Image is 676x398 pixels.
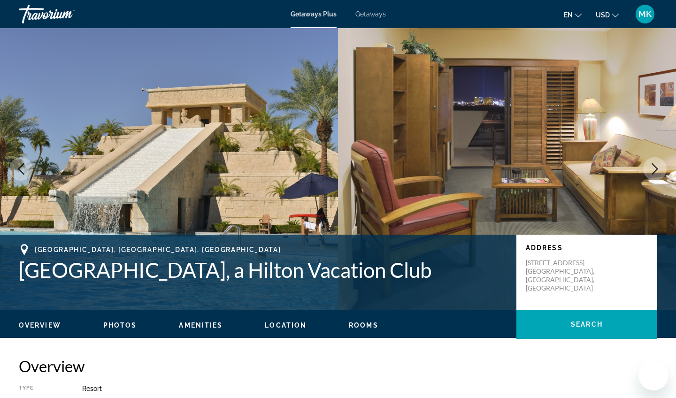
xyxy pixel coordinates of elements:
span: MK [638,9,652,19]
div: Resort [82,385,657,392]
button: Search [516,310,657,339]
a: Getaways Plus [291,10,337,18]
span: Amenities [179,321,223,329]
span: USD [596,11,610,19]
a: Getaways [355,10,386,18]
button: Change currency [596,8,619,22]
button: Photos [103,321,137,329]
button: Rooms [349,321,378,329]
a: Travorium [19,2,113,26]
button: Overview [19,321,61,329]
span: Overview [19,321,61,329]
button: Location [265,321,307,329]
p: Address [526,244,648,252]
span: [GEOGRAPHIC_DATA], [GEOGRAPHIC_DATA], [GEOGRAPHIC_DATA] [35,246,281,253]
span: Rooms [349,321,378,329]
button: User Menu [633,4,657,24]
button: Change language [564,8,582,22]
p: [STREET_ADDRESS] [GEOGRAPHIC_DATA], [GEOGRAPHIC_DATA], [GEOGRAPHIC_DATA] [526,259,601,292]
div: Type [19,385,59,392]
h1: [GEOGRAPHIC_DATA], a Hilton Vacation Club [19,258,507,282]
button: Next image [643,157,667,181]
span: Location [265,321,307,329]
span: Search [571,321,603,328]
button: Amenities [179,321,223,329]
span: Photos [103,321,137,329]
iframe: Кнопка запуска окна обмена сообщениями [638,360,668,390]
h2: Overview [19,357,657,375]
span: en [564,11,573,19]
button: Previous image [9,157,33,181]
